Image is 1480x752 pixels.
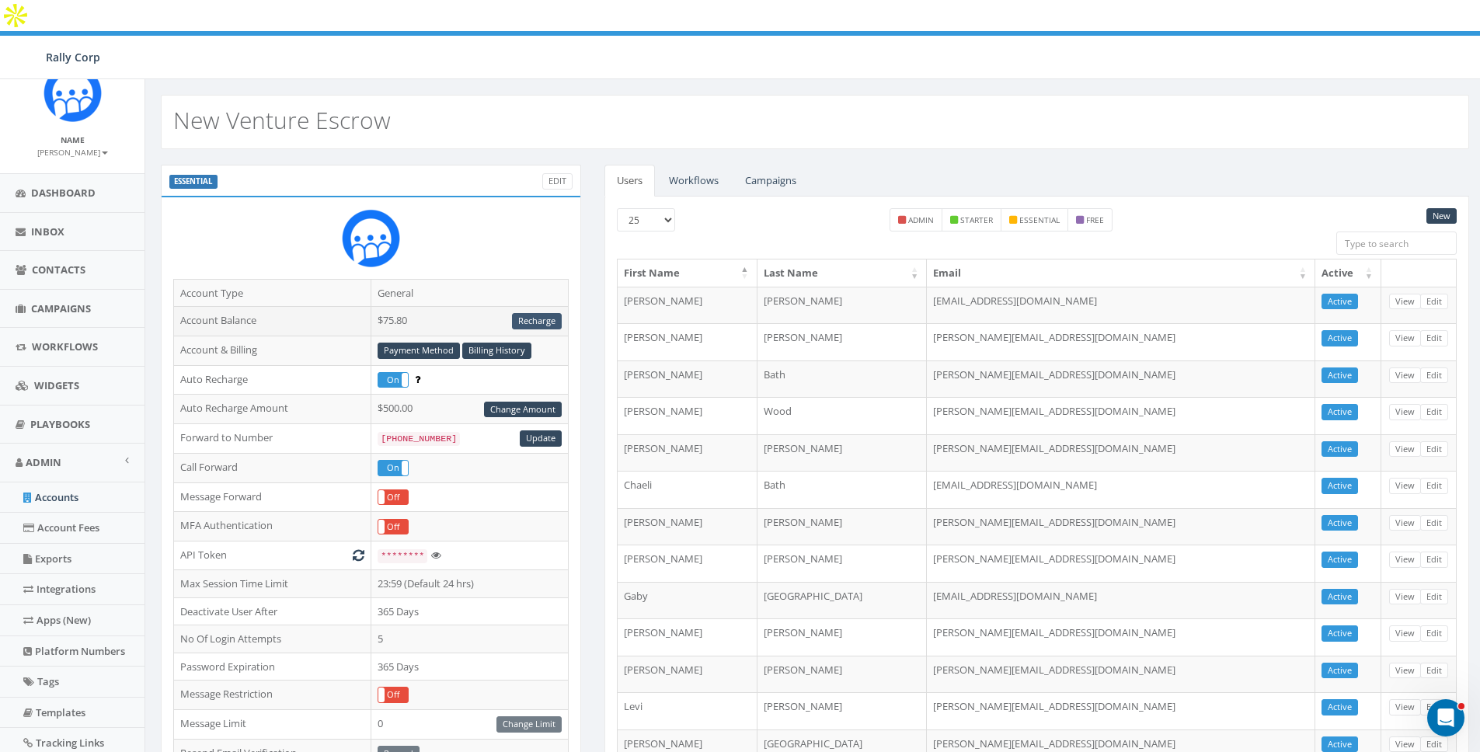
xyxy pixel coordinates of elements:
label: On [378,373,408,388]
td: [GEOGRAPHIC_DATA] [757,582,928,619]
td: Deactivate User After [174,597,371,625]
td: Account & Billing [174,336,371,365]
td: [PERSON_NAME] [618,287,757,324]
td: $75.80 [371,307,569,336]
img: Rally_Corp_Icon_1.png [342,209,400,267]
small: admin [908,214,934,225]
td: API Token [174,541,371,570]
td: Message Limit [174,709,371,739]
td: [PERSON_NAME][EMAIL_ADDRESS][DOMAIN_NAME] [927,656,1315,693]
a: Edit [1420,294,1448,310]
a: View [1389,478,1421,494]
td: Forward to Number [174,424,371,454]
a: Active [1322,478,1358,494]
i: Generate New Token [353,550,364,560]
small: free [1086,214,1104,225]
code: [PHONE_NUMBER] [378,432,460,446]
a: Payment Method [378,343,460,359]
a: View [1389,552,1421,568]
td: [PERSON_NAME] [618,397,757,434]
td: Levi [618,692,757,729]
td: Gaby [618,582,757,619]
td: 5 [371,625,569,653]
a: View [1389,330,1421,346]
span: Widgets [34,378,79,392]
h2: New Venture Escrow [173,107,391,133]
td: [PERSON_NAME][EMAIL_ADDRESS][DOMAIN_NAME] [927,545,1315,582]
td: [EMAIL_ADDRESS][DOMAIN_NAME] [927,287,1315,324]
a: Edit [1420,699,1448,715]
a: Edit [542,173,573,190]
td: [PERSON_NAME] [757,692,928,729]
td: [PERSON_NAME][EMAIL_ADDRESS][DOMAIN_NAME] [927,360,1315,398]
td: Message Restriction [174,681,371,710]
label: Off [378,688,408,702]
small: starter [960,214,993,225]
a: Edit [1420,552,1448,568]
a: Active [1322,625,1358,642]
td: [PERSON_NAME] [618,508,757,545]
td: [PERSON_NAME] [757,508,928,545]
a: Active [1322,552,1358,568]
span: Inbox [31,225,64,238]
td: [PERSON_NAME] [618,656,757,693]
th: First Name: activate to sort column descending [618,259,757,287]
td: 23:59 (Default 24 hrs) [371,569,569,597]
td: [PERSON_NAME][EMAIL_ADDRESS][DOMAIN_NAME] [927,618,1315,656]
img: Icon_1.png [44,64,102,122]
td: General [371,279,569,307]
small: Name [61,134,85,145]
td: Auto Recharge [174,365,371,395]
td: Chaeli [618,471,757,508]
div: OnOff [378,372,409,388]
a: New [1426,208,1457,225]
label: Off [378,520,408,534]
td: Account Type [174,279,371,307]
td: No Of Login Attempts [174,625,371,653]
a: [PERSON_NAME] [37,144,108,158]
td: [PERSON_NAME] [618,323,757,360]
a: View [1389,441,1421,458]
td: [PERSON_NAME][EMAIL_ADDRESS][DOMAIN_NAME] [927,508,1315,545]
small: [PERSON_NAME] [37,147,108,158]
td: [PERSON_NAME][EMAIL_ADDRESS][DOMAIN_NAME] [927,692,1315,729]
a: Recharge [512,313,562,329]
span: Enable to prevent campaign failure. [415,372,420,386]
a: Active [1322,515,1358,531]
td: [PERSON_NAME] [757,545,928,582]
a: Active [1322,404,1358,420]
td: [PERSON_NAME] [757,618,928,656]
td: [PERSON_NAME] [618,360,757,398]
a: View [1389,589,1421,605]
td: [PERSON_NAME] [757,287,928,324]
span: Playbooks [30,417,90,431]
a: Edit [1420,404,1448,420]
td: Message Forward [174,482,371,512]
td: MFA Authentication [174,512,371,541]
td: [PERSON_NAME] [757,656,928,693]
label: ESSENTIAL [169,175,218,189]
label: On [378,461,408,475]
a: Edit [1420,589,1448,605]
div: OnOff [378,519,409,535]
a: Edit [1420,515,1448,531]
div: OnOff [378,460,409,476]
small: essential [1019,214,1060,225]
td: $500.00 [371,395,569,424]
label: Off [378,490,408,505]
a: Users [604,165,655,197]
span: Workflows [32,339,98,353]
a: Billing History [462,343,531,359]
a: Edit [1420,625,1448,642]
a: Edit [1420,663,1448,679]
a: View [1389,515,1421,531]
th: Email: activate to sort column ascending [927,259,1315,287]
a: Active [1322,330,1358,346]
td: Wood [757,397,928,434]
div: OnOff [378,687,409,703]
a: Active [1322,663,1358,679]
a: Active [1322,367,1358,384]
td: [PERSON_NAME][EMAIL_ADDRESS][DOMAIN_NAME] [927,323,1315,360]
a: Campaigns [733,165,809,197]
td: 365 Days [371,597,569,625]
